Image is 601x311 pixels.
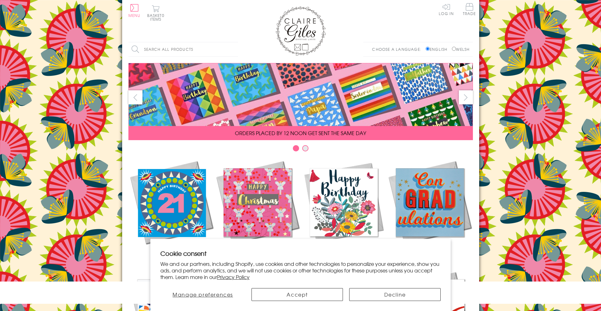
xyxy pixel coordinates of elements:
label: English [426,46,450,52]
input: English [426,47,430,51]
button: Carousel Page 1 (Current Slide) [293,145,299,151]
a: Christmas [215,159,301,258]
h2: Cookie consent [160,249,441,258]
img: Claire Giles Greetings Cards [276,6,326,56]
span: Menu [128,13,141,18]
button: Basket0 items [147,5,164,21]
span: Trade [463,3,476,15]
span: Manage preferences [173,291,233,298]
p: We and our partners, including Shopify, use cookies and other technologies to personalize your ex... [160,261,441,280]
button: Menu [128,4,141,17]
a: Academic [387,159,473,258]
button: Carousel Page 2 [302,145,308,151]
button: Decline [349,288,441,301]
span: ORDERS PLACED BY 12 NOON GET SENT THE SAME DAY [235,129,366,137]
a: New Releases [128,159,215,258]
div: Carousel Pagination [128,145,473,155]
a: Trade [463,3,476,17]
input: Welsh [452,47,456,51]
button: prev [128,90,142,104]
button: Manage preferences [160,288,246,301]
p: Choose a language: [372,46,424,52]
input: Search all products [128,42,238,56]
button: Accept [251,288,343,301]
input: Search [232,42,238,56]
a: Privacy Policy [217,273,250,281]
label: Welsh [452,46,470,52]
a: Birthdays [301,159,387,258]
a: Log In [439,3,454,15]
button: next [459,90,473,104]
span: 0 items [150,13,164,22]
